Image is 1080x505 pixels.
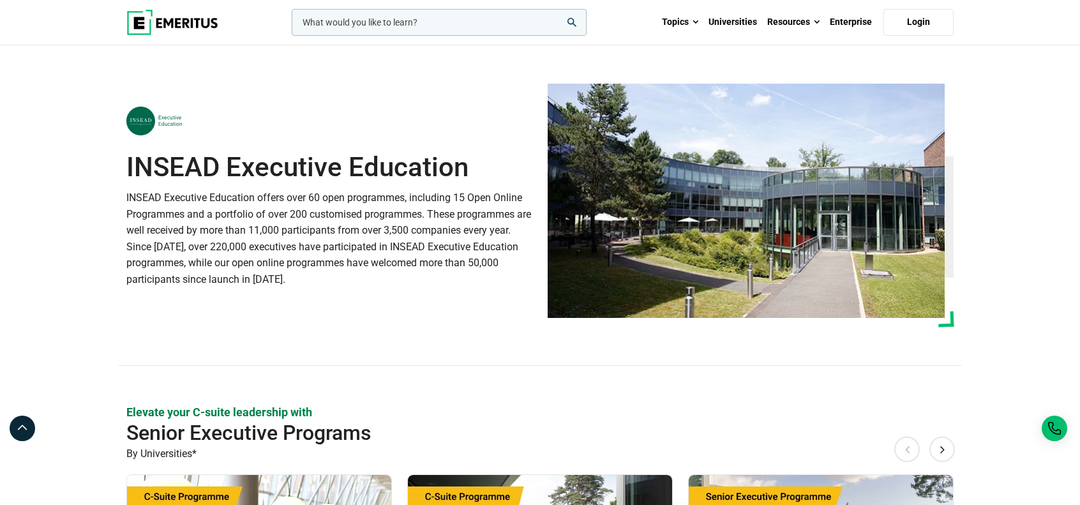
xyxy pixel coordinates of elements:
[126,420,871,446] h2: Senior Executive Programs
[883,9,954,36] a: Login
[126,190,532,288] p: INSEAD Executive Education offers over 60 open programmes, including 15 Open Online Programmes an...
[929,437,955,462] button: Next
[126,151,532,183] h1: INSEAD Executive Education
[894,437,920,462] button: Previous
[126,446,954,462] p: By Universities*
[126,404,954,420] p: Elevate your C-suite leadership with
[292,9,587,36] input: woocommerce-product-search-field-0
[126,107,183,135] img: INSEAD Executive Education
[548,84,945,318] img: INSEAD Executive Education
